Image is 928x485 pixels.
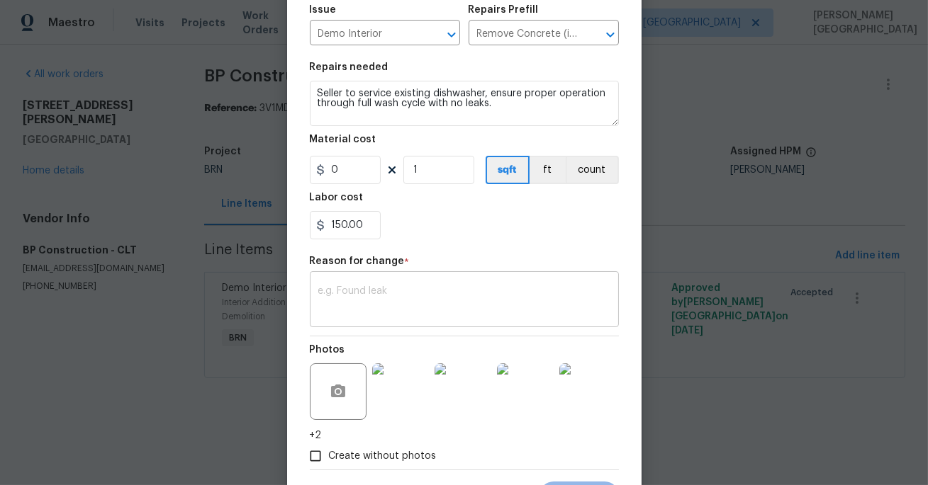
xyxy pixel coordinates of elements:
[310,81,619,126] textarea: Seller to service existing dishwasher, ensure proper operation through full wash cycle with no le...
[442,25,462,45] button: Open
[600,25,620,45] button: Open
[310,256,405,266] h5: Reason for change
[310,135,376,144] h5: Material cost
[310,193,364,202] h5: Labor cost
[329,449,437,464] span: Create without photos
[469,5,539,15] h5: Repairs Prefill
[310,345,345,355] h5: Photos
[310,62,388,72] h5: Repairs needed
[310,428,322,443] span: +2
[310,5,337,15] h5: Issue
[530,156,566,184] button: ft
[566,156,619,184] button: count
[486,156,530,184] button: sqft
